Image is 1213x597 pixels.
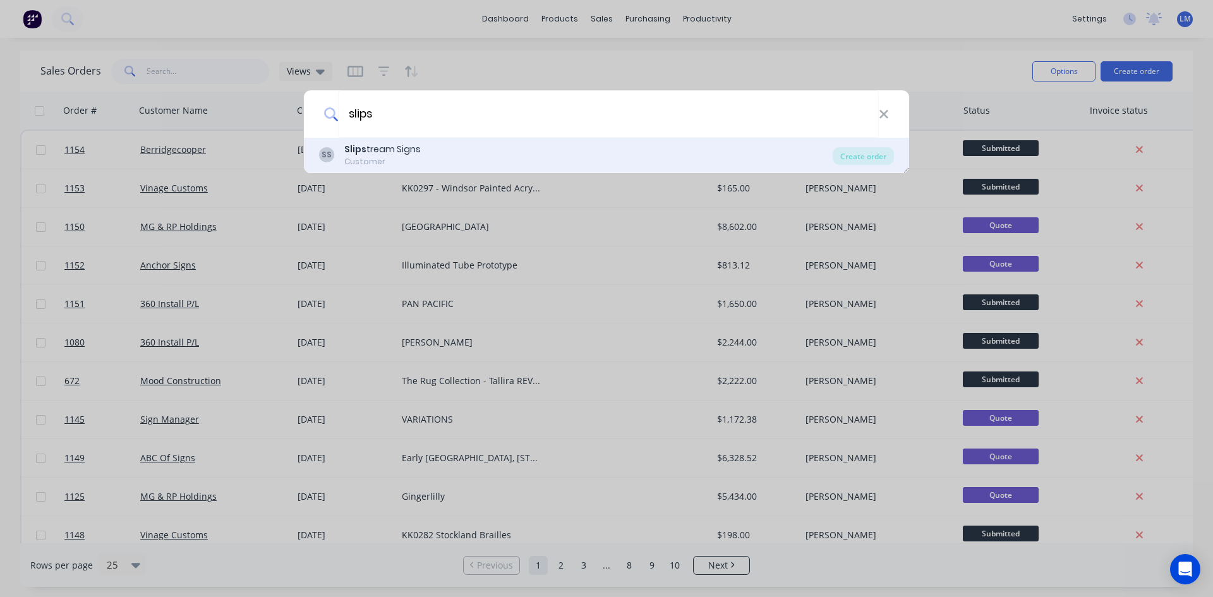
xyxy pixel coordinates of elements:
[344,143,421,156] div: tream Signs
[833,147,894,165] div: Create order
[344,143,366,155] b: Slips
[338,90,879,138] input: Enter a customer name to create a new order...
[1170,554,1200,584] div: Open Intercom Messenger
[319,147,334,162] div: SS
[344,156,421,167] div: Customer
